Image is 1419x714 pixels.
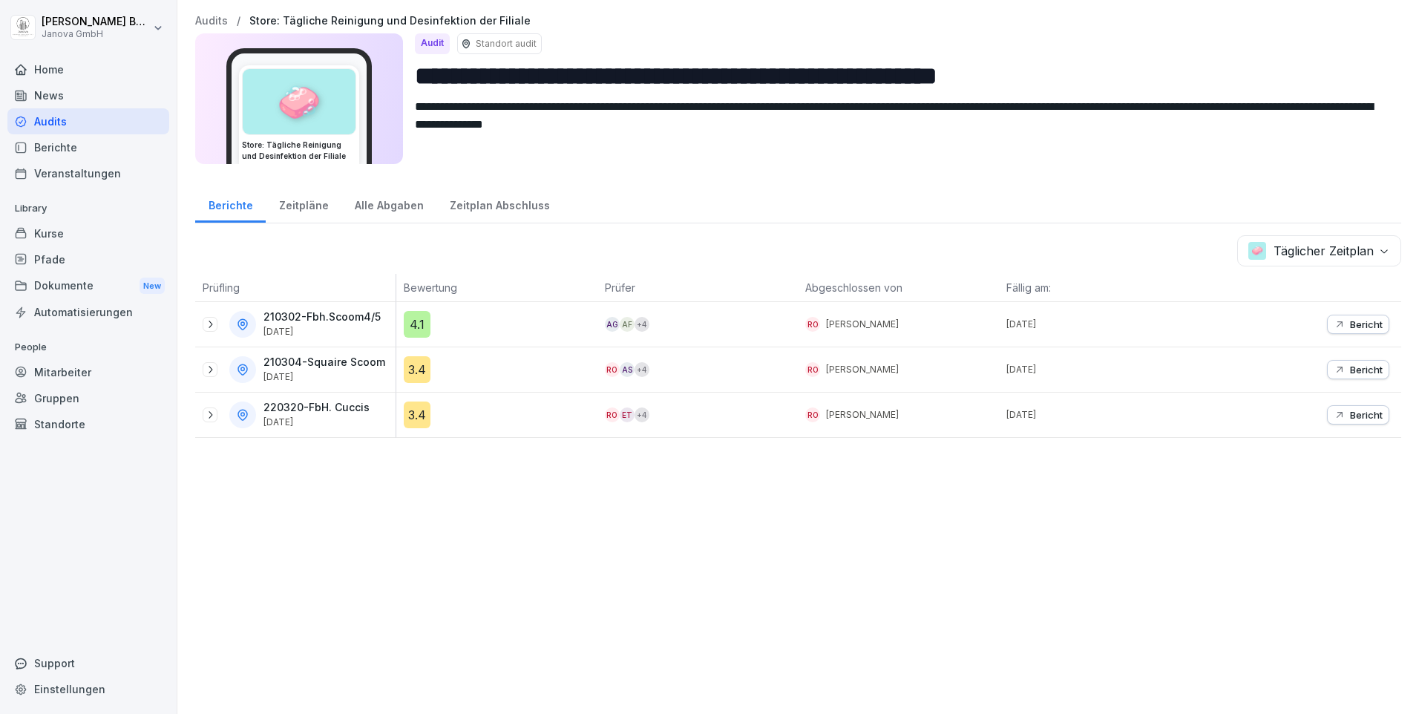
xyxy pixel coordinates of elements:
[1350,409,1383,421] p: Bericht
[620,317,635,332] div: AF
[597,274,799,302] th: Prüfer
[249,15,531,27] a: Store: Tägliche Reinigung und Desinfektion der Filiale
[7,272,169,300] a: DokumenteNew
[805,317,820,332] div: Ro
[404,402,430,428] div: 3.4
[635,317,649,332] div: + 4
[605,407,620,422] div: Ro
[263,402,370,414] p: 220320-FbH. Cuccis
[243,69,355,134] div: 🧼
[1327,360,1389,379] button: Bericht
[1327,315,1389,334] button: Bericht
[195,185,266,223] a: Berichte
[476,37,537,50] p: Standort audit
[826,363,899,376] p: [PERSON_NAME]
[237,15,240,27] p: /
[999,274,1200,302] th: Fällig am:
[1006,363,1200,376] p: [DATE]
[605,317,620,332] div: AG
[805,362,820,377] div: Ro
[7,108,169,134] a: Audits
[7,134,169,160] a: Berichte
[1006,408,1200,422] p: [DATE]
[404,356,430,383] div: 3.4
[1350,318,1383,330] p: Bericht
[7,82,169,108] a: News
[436,185,563,223] a: Zeitplan Abschluss
[263,417,370,428] p: [DATE]
[415,33,450,54] div: Audit
[263,327,381,337] p: [DATE]
[620,362,635,377] div: AS
[1006,318,1200,331] p: [DATE]
[7,272,169,300] div: Dokumente
[7,56,169,82] a: Home
[605,362,620,377] div: Ro
[7,160,169,186] a: Veranstaltungen
[826,318,899,331] p: [PERSON_NAME]
[826,408,899,422] p: [PERSON_NAME]
[7,220,169,246] a: Kurse
[140,278,165,295] div: New
[805,407,820,422] div: Ro
[7,359,169,385] a: Mitarbeiter
[7,676,169,702] a: Einstellungen
[1350,364,1383,376] p: Bericht
[7,246,169,272] a: Pfade
[635,407,649,422] div: + 4
[42,29,150,39] p: Janova GmbH
[266,185,341,223] a: Zeitpläne
[7,650,169,676] div: Support
[404,311,430,338] div: 4.1
[620,407,635,422] div: ET
[7,299,169,325] a: Automatisierungen
[7,197,169,220] p: Library
[7,335,169,359] p: People
[263,372,385,382] p: [DATE]
[635,362,649,377] div: + 4
[195,15,228,27] a: Audits
[1327,405,1389,425] button: Bericht
[805,280,992,295] p: Abgeschlossen von
[42,16,150,28] p: [PERSON_NAME] Baradei
[263,311,381,324] p: 210302-Fbh.Scoom4/5
[203,280,388,295] p: Prüfling
[242,140,356,162] h3: Store: Tägliche Reinigung und Desinfektion der Filiale
[7,411,169,437] a: Standorte
[263,356,385,369] p: 210304-Squaire Scoom
[341,185,436,223] a: Alle Abgaben
[7,385,169,411] a: Gruppen
[404,280,590,295] p: Bewertung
